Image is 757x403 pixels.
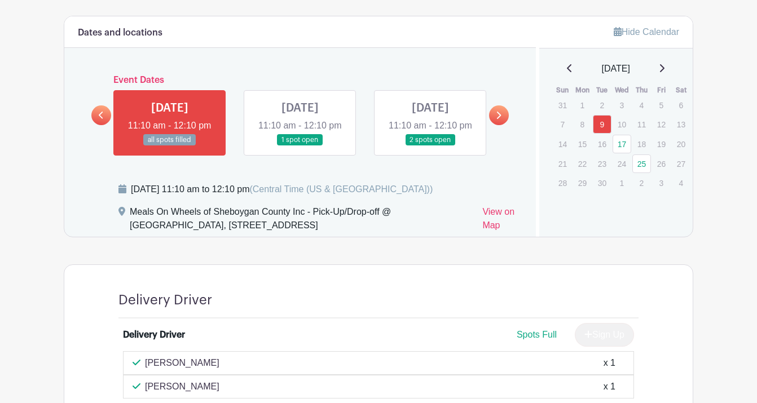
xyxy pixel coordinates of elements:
span: (Central Time (US & [GEOGRAPHIC_DATA])) [249,184,433,194]
span: [DATE] [602,62,630,76]
th: Thu [632,85,652,96]
p: 20 [672,135,690,153]
p: 13 [672,116,690,133]
p: 27 [672,155,690,172]
p: 3 [652,174,671,192]
a: 17 [613,135,631,153]
p: 2 [632,174,651,192]
p: 28 [553,174,572,192]
p: 7 [553,116,572,133]
p: 6 [672,96,690,114]
h6: Dates and locations [78,28,162,38]
p: 31 [553,96,572,114]
p: 5 [652,96,671,114]
p: 15 [573,135,592,153]
p: 24 [613,155,631,172]
p: 23 [593,155,611,172]
p: 4 [672,174,690,192]
p: 8 [573,116,592,133]
th: Wed [612,85,632,96]
p: 22 [573,155,592,172]
p: 16 [593,135,611,153]
p: 12 [652,116,671,133]
p: 30 [593,174,611,192]
a: 25 [632,154,651,173]
h6: Event Dates [111,75,489,86]
p: 2 [593,96,611,114]
div: Delivery Driver [123,328,185,342]
p: [PERSON_NAME] [145,356,219,370]
th: Tue [592,85,612,96]
a: 9 [593,115,611,134]
th: Sun [553,85,573,96]
th: Fri [652,85,671,96]
p: 19 [652,135,671,153]
div: Meals On Wheels of Sheboygan County Inc - Pick-Up/Drop-off @ [GEOGRAPHIC_DATA], [STREET_ADDRESS] [130,205,473,237]
p: 21 [553,155,572,172]
th: Mon [573,85,592,96]
p: 18 [632,135,651,153]
p: [PERSON_NAME] [145,380,219,393]
p: 1 [613,174,631,192]
div: x 1 [604,356,615,370]
p: 11 [632,116,651,133]
p: 26 [652,155,671,172]
span: Spots Full [517,330,557,339]
p: 1 [573,96,592,114]
h4: Delivery Driver [118,292,212,308]
a: View on Map [482,205,522,237]
th: Sat [671,85,691,96]
div: [DATE] 11:10 am to 12:10 pm [131,183,433,196]
a: Hide Calendar [614,27,679,37]
p: 3 [613,96,631,114]
p: 4 [632,96,651,114]
div: x 1 [604,380,615,393]
p: 14 [553,135,572,153]
p: 10 [613,116,631,133]
p: 29 [573,174,592,192]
